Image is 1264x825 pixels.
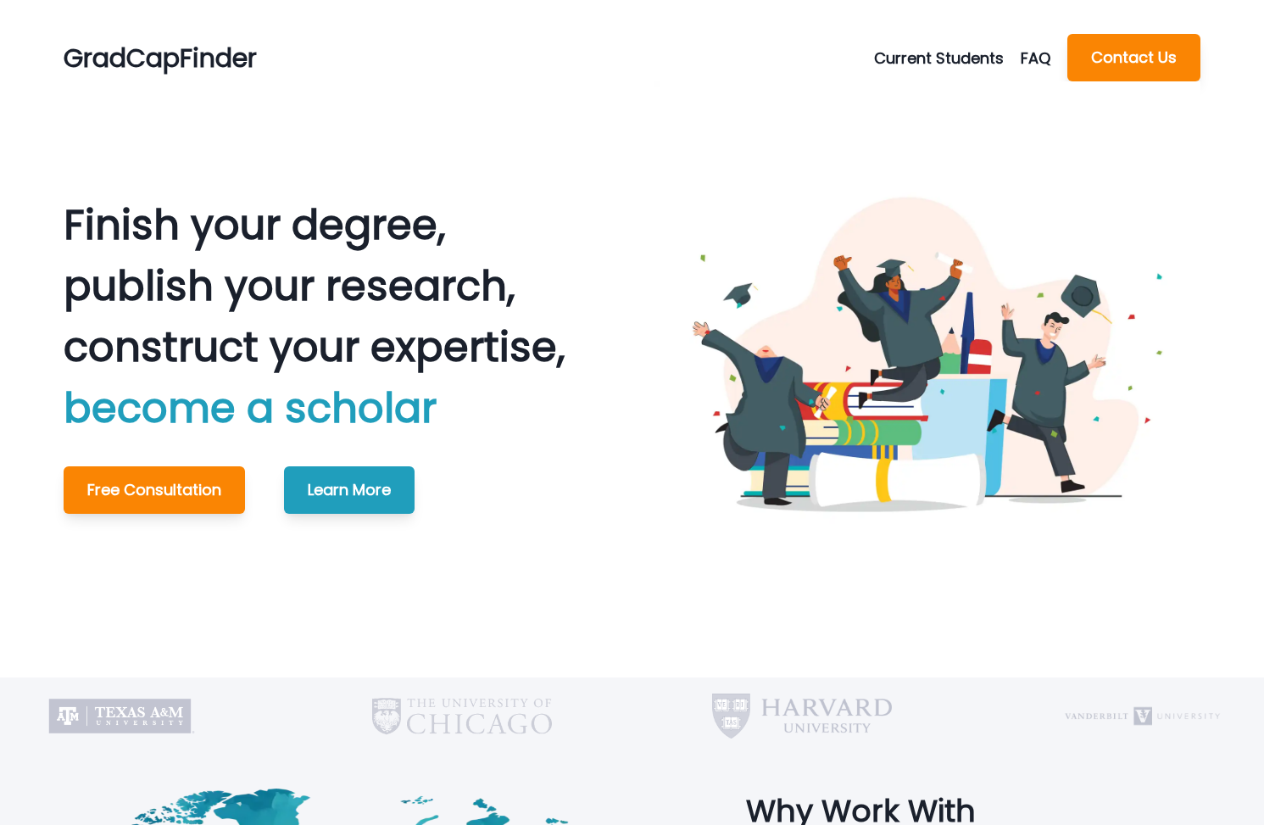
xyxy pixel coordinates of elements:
a: FAQ [1021,47,1067,70]
img: Graduating Students [654,81,1200,627]
button: Contact Us [1067,34,1200,81]
button: Learn More [284,466,415,514]
p: Finish your degree, publish your research, construct your expertise, [64,195,565,439]
img: Vanderbilt University [1052,677,1232,755]
p: GradCapFinder [64,39,257,77]
button: Current Students [874,47,1021,70]
img: University of Chicago [372,677,552,755]
img: Harvard University [712,677,892,755]
p: become a scholar [64,378,565,439]
img: Texas A&M University [31,677,211,755]
button: Free Consultation [64,466,245,514]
